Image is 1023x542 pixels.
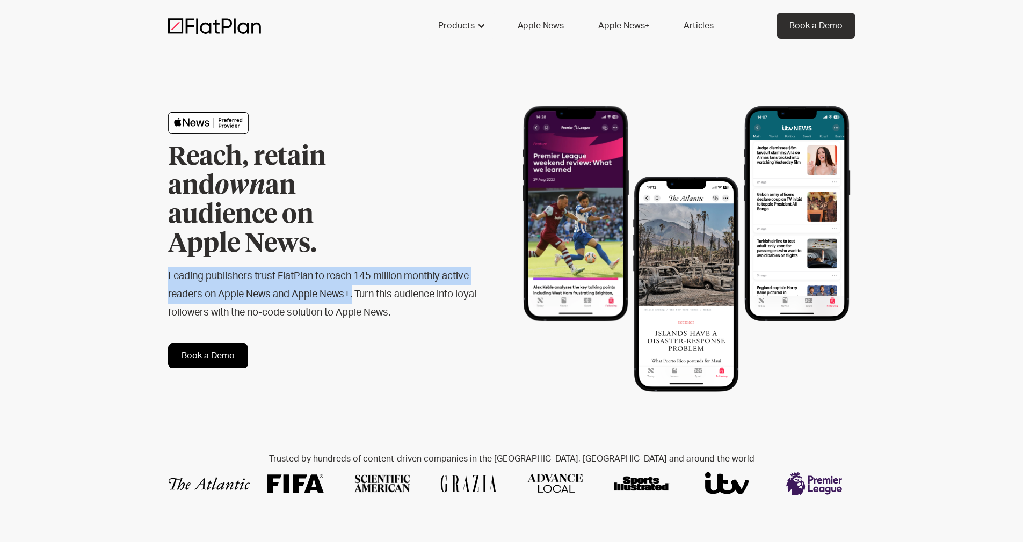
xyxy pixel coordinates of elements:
[168,267,477,322] h2: Leading publishers trust FlatPlan to reach 145 million monthly active readers on Apple News and A...
[168,143,388,259] h1: Reach, retain and an audience on Apple News.
[505,13,577,39] a: Apple News
[168,454,855,464] h2: Trusted by hundreds of content-driven companies in the [GEOGRAPHIC_DATA], [GEOGRAPHIC_DATA] and a...
[425,13,496,39] div: Products
[215,173,265,199] em: own
[789,19,843,32] div: Book a Demo
[777,13,855,39] a: Book a Demo
[438,19,475,32] div: Products
[671,13,727,39] a: Articles
[585,13,662,39] a: Apple News+
[168,343,248,368] a: Book a Demo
